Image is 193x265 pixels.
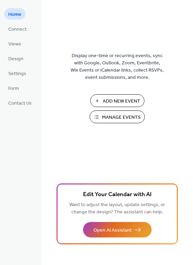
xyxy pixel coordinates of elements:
span: Connect [8,26,27,33]
button: Open AI Assistant [83,222,152,237]
button: Add New Event [90,94,144,107]
button: Manage Events [90,110,145,123]
a: Views [4,38,25,49]
span: Design [8,55,23,63]
span: Manage Events [102,114,141,121]
span: Contact Us [8,100,32,107]
span: Want to adjust the layout, update settings, or change the design? The assistant can help. [69,200,165,217]
span: Form [8,85,19,92]
span: Display one-time or recurring events, sync with Google, Outlook, Zoom, Eventbrite, Wix Events or ... [71,52,164,81]
a: Design [4,53,28,64]
a: Home [4,8,26,20]
span: Add New Event [103,98,140,105]
a: Settings [4,67,30,79]
span: Edit Your Calendar with AI [83,190,152,200]
span: Open AI Assistant [93,227,132,234]
span: Settings [8,70,26,77]
span: Views [8,41,21,48]
a: Connect [4,23,31,34]
span: Home [8,11,21,18]
a: Contact Us [4,97,36,108]
a: Form [4,82,23,94]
